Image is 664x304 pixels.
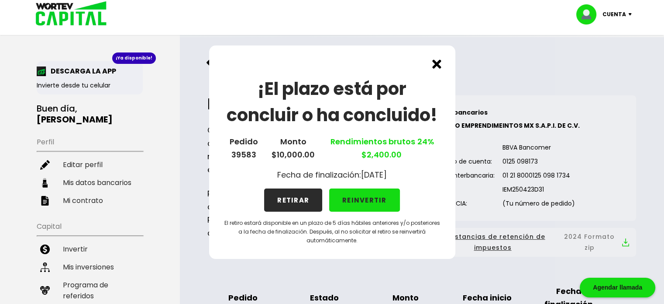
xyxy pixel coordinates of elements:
[432,59,441,69] img: cross.ed5528e3.svg
[602,8,626,21] p: Cuenta
[329,189,400,212] button: REINVERTIR
[230,135,258,161] p: Pedido 39583
[277,168,387,182] p: Fecha de finalización: [DATE]
[264,189,322,212] button: RETIRAR
[626,13,638,16] img: icon-down
[223,219,441,245] p: El retiro estará disponible en un plazo de 5 días hábiles anteriores y/o posteriores a la fecha d...
[580,278,655,297] div: Agendar llamada
[415,136,434,147] span: 24%
[576,4,602,24] img: profile-image
[223,76,441,128] h1: ¡El plazo está por concluir o ha concluido!
[272,135,315,161] p: Monto $10,000.00
[328,136,434,160] a: Rendimientos brutos $2,400.00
